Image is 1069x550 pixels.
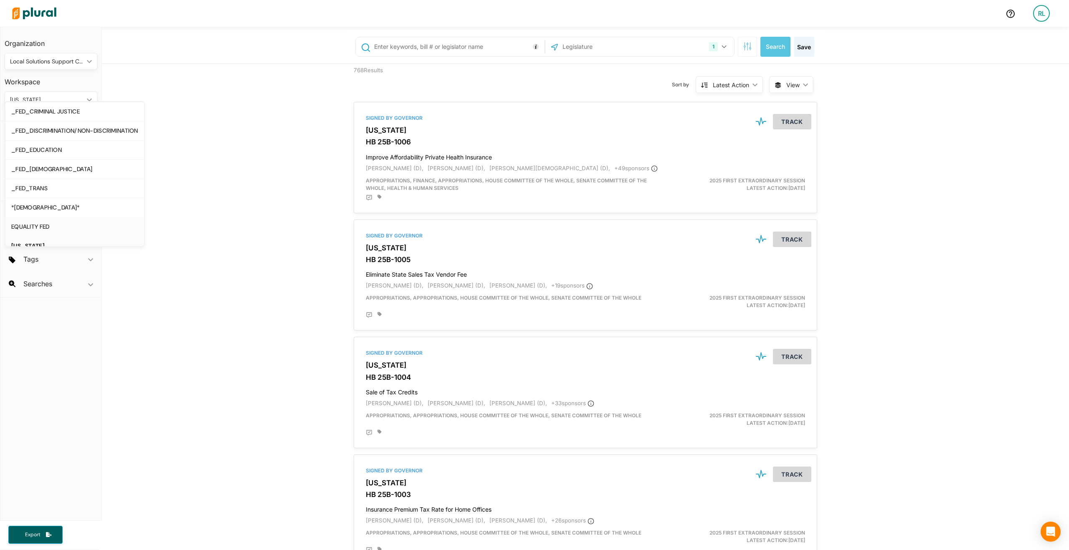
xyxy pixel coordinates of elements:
[489,282,547,289] span: [PERSON_NAME] (D),
[661,177,812,192] div: Latest Action: [DATE]
[1041,522,1061,542] div: Open Intercom Messenger
[551,517,594,524] span: + 26 sponsor s
[23,255,38,264] h2: Tags
[5,70,97,88] h3: Workspace
[366,373,805,381] h3: HB 25B-1004
[743,42,752,49] span: Search Filters
[8,526,63,544] button: Export
[661,294,812,309] div: Latest Action: [DATE]
[366,361,805,369] h3: [US_STATE]
[10,57,84,66] div: Local Solutions Support Center
[661,412,812,427] div: Latest Action: [DATE]
[773,232,811,247] button: Track
[23,279,52,288] h2: Searches
[5,179,144,198] a: _FED_TRANS
[709,295,805,301] span: 2025 First Extraordinary Session
[11,242,138,250] div: [US_STATE]
[661,529,812,544] div: Latest Action: [DATE]
[366,312,372,318] div: Add Position Statement
[5,121,144,140] a: _FED_DISCRIMINATION/NON-DISCRIMINATION
[760,37,790,57] button: Search
[1026,2,1056,25] a: RL
[11,108,138,115] div: _FED_CRIMINAL JUSTICE
[709,412,805,419] span: 2025 First Extraordinary Session
[709,177,805,184] span: 2025 First Extraordinary Session
[366,126,805,134] h3: [US_STATE]
[11,185,138,192] div: _FED_TRANS
[19,531,46,538] span: Export
[532,43,540,50] div: Tooltip anchor
[11,204,138,211] div: *[DEMOGRAPHIC_DATA]*
[489,517,547,524] span: [PERSON_NAME] (D),
[672,81,696,88] span: Sort by
[5,236,144,255] a: [US_STATE]
[366,385,805,396] h4: Sale of Tax Credits
[366,244,805,252] h3: [US_STATE]
[773,114,811,129] button: Track
[489,400,547,406] span: [PERSON_NAME] (D),
[366,177,647,191] span: Appropriations, Finance, Appropriations, House Committee of the Whole, Senate Committee of the Wh...
[10,96,84,104] div: [US_STATE]
[366,502,805,513] h4: Insurance Premium Tax Rate for Home Offices
[1033,5,1050,22] div: RL
[366,138,805,146] h3: HB 25B-1006
[709,42,718,51] div: 1
[786,81,800,89] span: View
[709,530,805,536] span: 2025 First Extraordinary Session
[614,165,658,172] span: + 49 sponsor s
[5,102,144,121] a: _FED_CRIMINAL JUSTICE
[366,232,805,240] div: Signed by Governor
[377,312,382,317] div: Add tags
[773,467,811,482] button: Track
[5,198,144,217] a: *[DEMOGRAPHIC_DATA]*
[377,429,382,434] div: Add tags
[347,64,466,96] div: 768 Results
[11,146,138,154] div: _FED_EDUCATION
[366,282,423,289] span: [PERSON_NAME] (D),
[11,127,138,134] div: _FED_DISCRIMINATION/NON-DISCRIMINATION
[773,349,811,364] button: Track
[794,37,814,57] button: Save
[366,295,641,301] span: Appropriations, Appropriations, House Committee of the Whole, Senate Committee of the Whole
[5,140,144,159] a: _FED_EDUCATION
[366,530,641,536] span: Appropriations, Appropriations, House Committee of the Whole, Senate Committee of the Whole
[11,223,138,230] div: EQUALITY FED
[551,400,594,406] span: + 33 sponsor s
[428,165,485,172] span: [PERSON_NAME] (D),
[366,429,372,436] div: Add Position Statement
[373,39,542,55] input: Enter keywords, bill # or legislator name
[5,31,97,50] h3: Organization
[428,400,485,406] span: [PERSON_NAME] (D),
[366,412,641,419] span: Appropriations, Appropriations, House Committee of the Whole, Senate Committee of the Whole
[706,39,732,55] button: 1
[5,159,144,179] a: _FED_[DEMOGRAPHIC_DATA]
[366,400,423,406] span: [PERSON_NAME] (D),
[5,217,144,236] a: EQUALITY FED
[366,194,372,201] div: Add Position Statement
[366,349,805,357] div: Signed by Governor
[713,81,749,89] div: Latest Action
[366,255,805,264] h3: HB 25B-1005
[366,517,423,524] span: [PERSON_NAME] (D),
[0,201,101,222] h4: Saved
[366,490,805,499] h3: HB 25B-1003
[562,39,651,55] input: Legislature
[428,517,485,524] span: [PERSON_NAME] (D),
[11,166,138,173] div: _FED_[DEMOGRAPHIC_DATA]
[366,267,805,278] h4: Eliminate State Sales Tax Vendor Fee
[428,282,485,289] span: [PERSON_NAME] (D),
[489,165,610,172] span: [PERSON_NAME][DEMOGRAPHIC_DATA] (D),
[366,165,423,172] span: [PERSON_NAME] (D),
[551,282,593,289] span: + 19 sponsor s
[366,150,805,161] h4: Improve Affordability Private Health Insurance
[366,479,805,487] h3: [US_STATE]
[377,194,382,199] div: Add tags
[366,467,805,474] div: Signed by Governor
[366,114,805,122] div: Signed by Governor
